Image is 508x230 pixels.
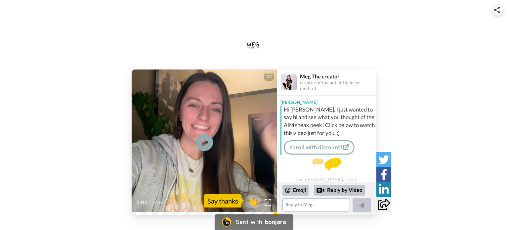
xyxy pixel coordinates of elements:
img: logo [241,33,267,60]
span: / [149,199,151,207]
div: Reply by Video [317,186,324,194]
img: message.svg [312,158,341,171]
div: Send [PERSON_NAME] a reply. [277,158,376,182]
button: 👏 [245,194,261,208]
div: [PERSON_NAME] [277,96,376,106]
div: creator of the anti influencer method [300,80,376,91]
div: bonjoro [265,219,286,225]
img: Profile Image [281,74,297,90]
div: Meg The creator [300,73,376,79]
div: CC [265,73,273,80]
div: Reply by Video [314,185,365,196]
span: 👏 [245,196,261,206]
div: Say thanks [204,194,241,207]
img: ic_share.svg [494,7,500,13]
img: Bonjoro Logo [222,217,231,227]
a: Bonjoro LogoSent withbonjoro [215,214,293,230]
img: Full screen [265,199,271,206]
div: Hi [PERSON_NAME], I just wanted to say hi and see what you thought of the AIM sneak peek! Click b... [284,106,375,137]
div: Emoji [282,185,309,195]
span: 0:00 [136,199,148,207]
div: Sent with [236,219,262,225]
a: enroll with discount! [284,140,355,154]
span: 0:44 [153,199,164,207]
